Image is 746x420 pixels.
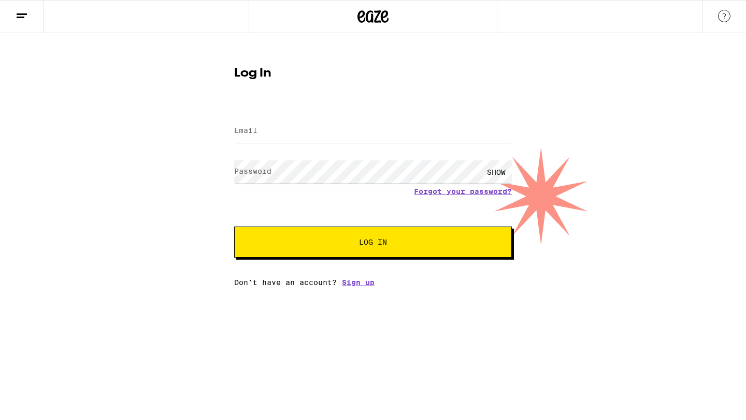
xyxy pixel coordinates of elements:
[234,119,512,143] input: Email
[234,126,257,134] label: Email
[234,67,512,80] h1: Log In
[481,160,512,184] div: SHOW
[414,187,512,196] a: Forgot your password?
[234,278,512,287] div: Don't have an account?
[234,167,271,175] label: Password
[359,238,387,246] span: Log In
[6,7,75,16] span: Hi. Need any help?
[234,227,512,258] button: Log In
[342,278,375,287] a: Sign up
